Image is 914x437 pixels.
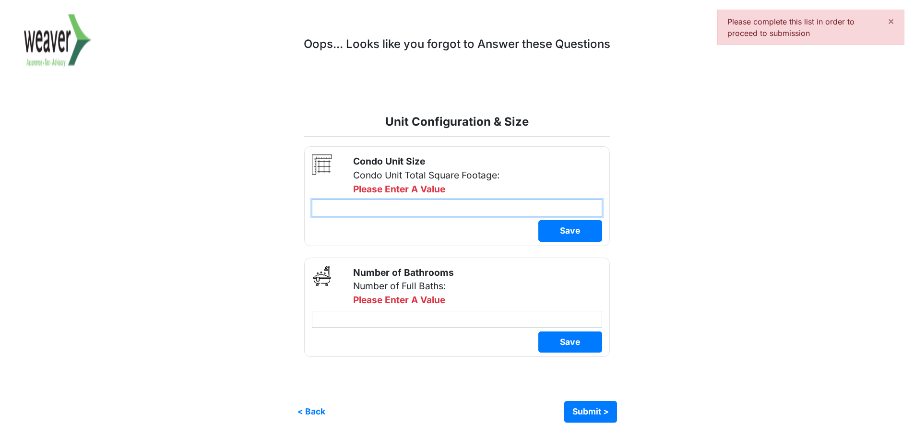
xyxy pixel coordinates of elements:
[353,168,602,182] div: Condo Unit Total Square Footage:
[353,279,602,293] div: Number of Full Baths:
[385,115,529,129] b: Unit Configuration & Size
[353,267,454,278] a: Number of Bathrooms
[727,16,875,39] span: Please complete this list in order to proceed to submission
[312,266,332,286] img: full_bath_QgFCe26.png
[353,155,425,167] a: Condo Unit Size
[353,294,445,306] span: Please Enter A Value
[538,331,602,353] button: Save
[297,401,326,422] button: < Back
[878,10,904,32] button: Close
[538,220,602,241] button: Save
[564,401,617,422] button: Submit >
[888,15,894,27] span: ×
[312,154,332,175] img: condo_size.png
[353,183,445,195] span: Please Enter A Value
